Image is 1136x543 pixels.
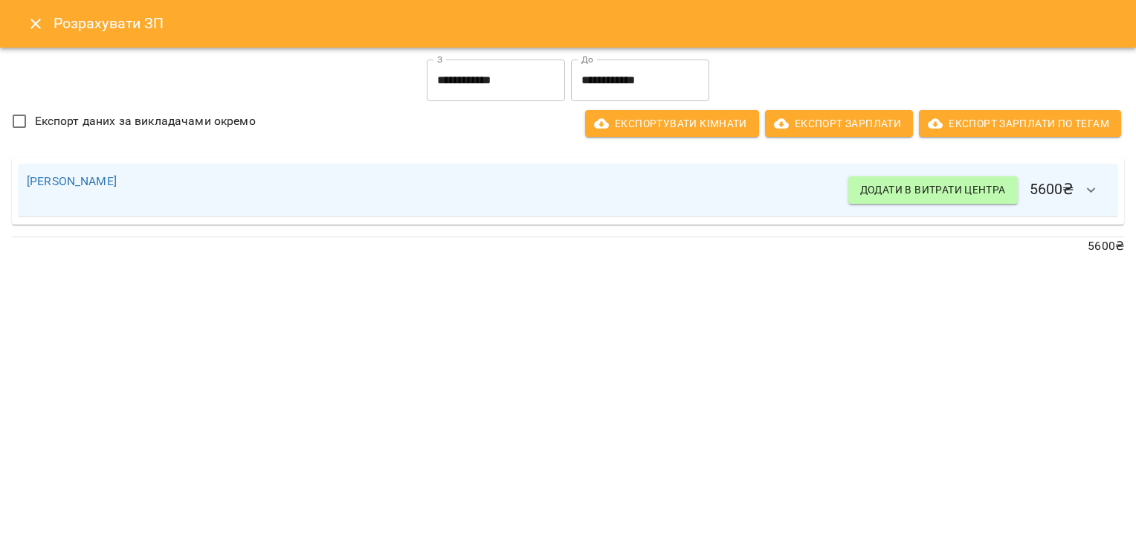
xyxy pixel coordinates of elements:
h6: Розрахувати ЗП [54,12,1118,35]
span: Експортувати кімнати [597,115,747,132]
span: Експорт Зарплати по тегам [931,115,1109,132]
button: Додати в витрати центра [848,176,1018,203]
p: 5600 ₴ [12,237,1124,255]
button: Експорт Зарплати по тегам [919,110,1121,137]
span: Експорт Зарплати [777,115,901,132]
button: Експорт Зарплати [765,110,913,137]
button: Експортувати кімнати [585,110,759,137]
h6: 5600 ₴ [848,173,1109,208]
span: Додати в витрати центра [860,181,1006,199]
button: Close [18,6,54,42]
span: Експорт даних за викладачами окремо [35,112,256,130]
a: [PERSON_NAME] [27,174,117,188]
